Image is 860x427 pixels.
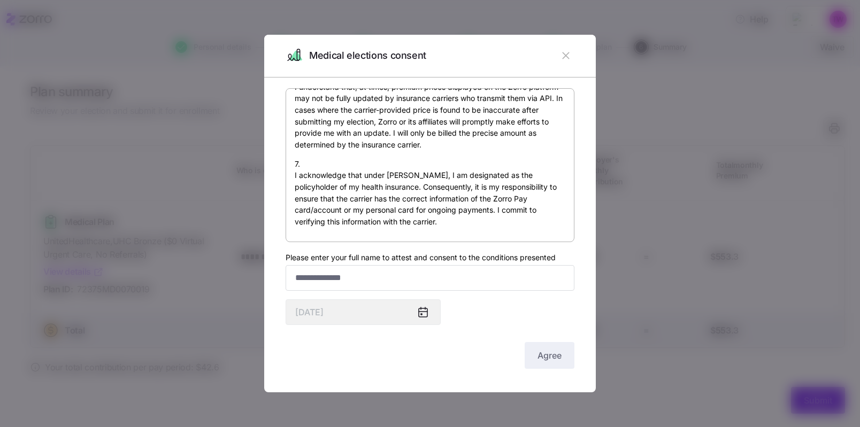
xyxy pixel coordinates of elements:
[309,48,426,64] span: Medical elections consent
[525,342,574,369] button: Agree
[286,299,441,325] input: MM/DD/YYYY
[295,69,565,151] p: 6. I understand that, at times, premium prices displayed on the Zorro platform may not be fully u...
[286,252,556,263] label: Please enter your full name to attest and consent to the conditions presented
[537,349,562,362] span: Agree
[295,158,565,228] p: 7. I acknowledge that under [PERSON_NAME], I am designated as the policyholder of my health insur...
